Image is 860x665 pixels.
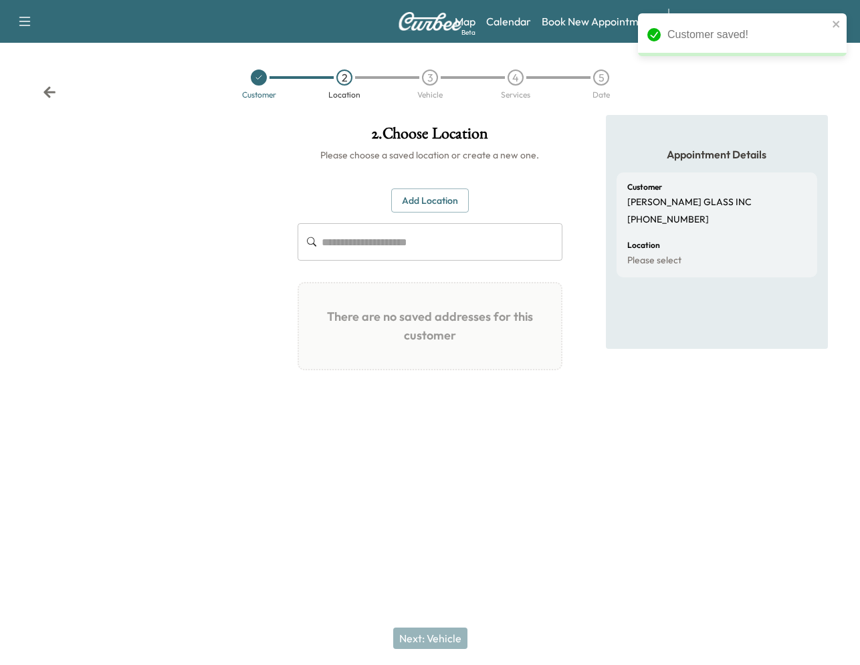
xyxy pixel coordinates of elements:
[422,70,438,86] div: 3
[417,91,443,99] div: Vehicle
[398,12,462,31] img: Curbee Logo
[627,214,709,226] p: [PHONE_NUMBER]
[43,86,56,99] div: Back
[310,294,551,358] h1: There are no saved addresses for this customer
[627,183,662,191] h6: Customer
[627,196,752,209] p: [PERSON_NAME] GLASS INC
[486,13,531,29] a: Calendar
[617,147,817,162] h5: Appointment Details
[461,27,475,37] div: Beta
[542,13,655,29] a: Book New Appointment
[336,70,352,86] div: 2
[593,91,610,99] div: Date
[508,70,524,86] div: 4
[298,148,563,162] h6: Please choose a saved location or create a new one.
[832,19,841,29] button: close
[242,91,276,99] div: Customer
[627,241,660,249] h6: Location
[501,91,530,99] div: Services
[391,188,469,213] button: Add Location
[667,27,828,43] div: Customer saved!
[455,13,475,29] a: MapBeta
[328,91,360,99] div: Location
[298,126,563,148] h1: 2 . Choose Location
[627,255,681,267] p: Please select
[593,70,609,86] div: 5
